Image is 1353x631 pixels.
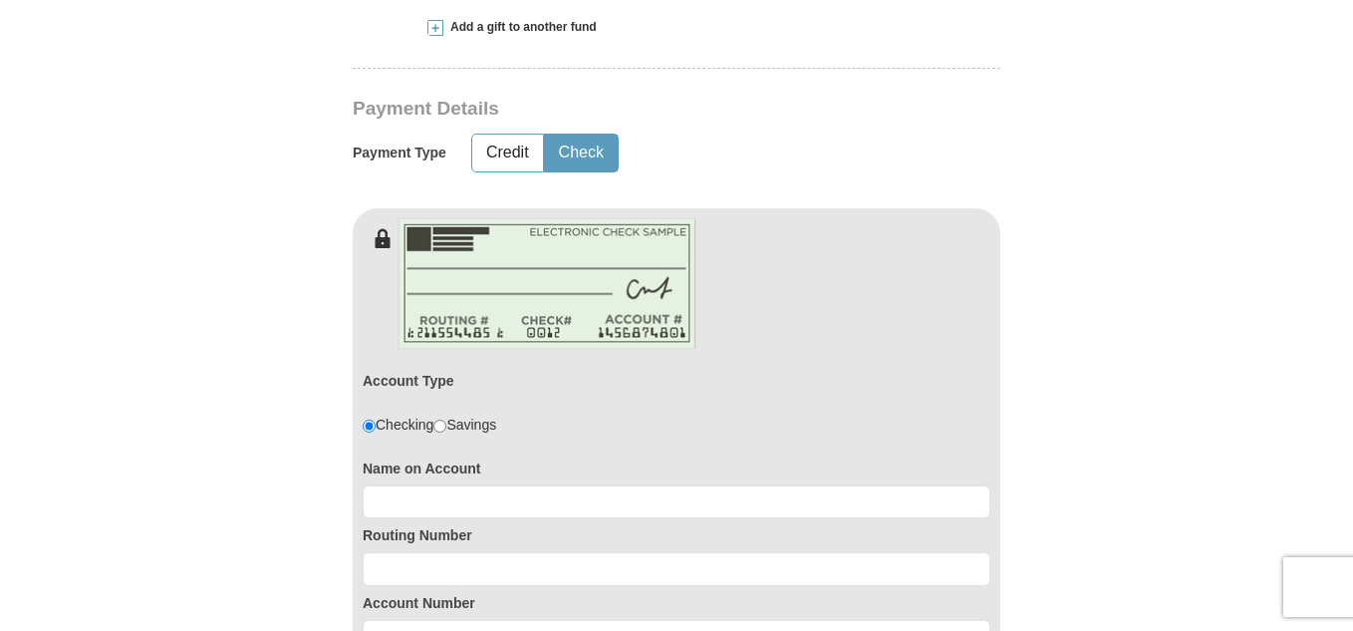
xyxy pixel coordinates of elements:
button: Check [545,135,618,171]
button: Credit [472,135,543,171]
img: check-en.png [398,218,696,349]
div: Checking Savings [363,415,496,435]
label: Account Type [363,371,454,391]
h3: Payment Details [353,98,861,121]
h5: Payment Type [353,145,446,161]
label: Routing Number [363,525,990,545]
label: Name on Account [363,459,990,478]
label: Account Number [363,593,990,613]
span: Add a gift to another fund [443,19,597,36]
